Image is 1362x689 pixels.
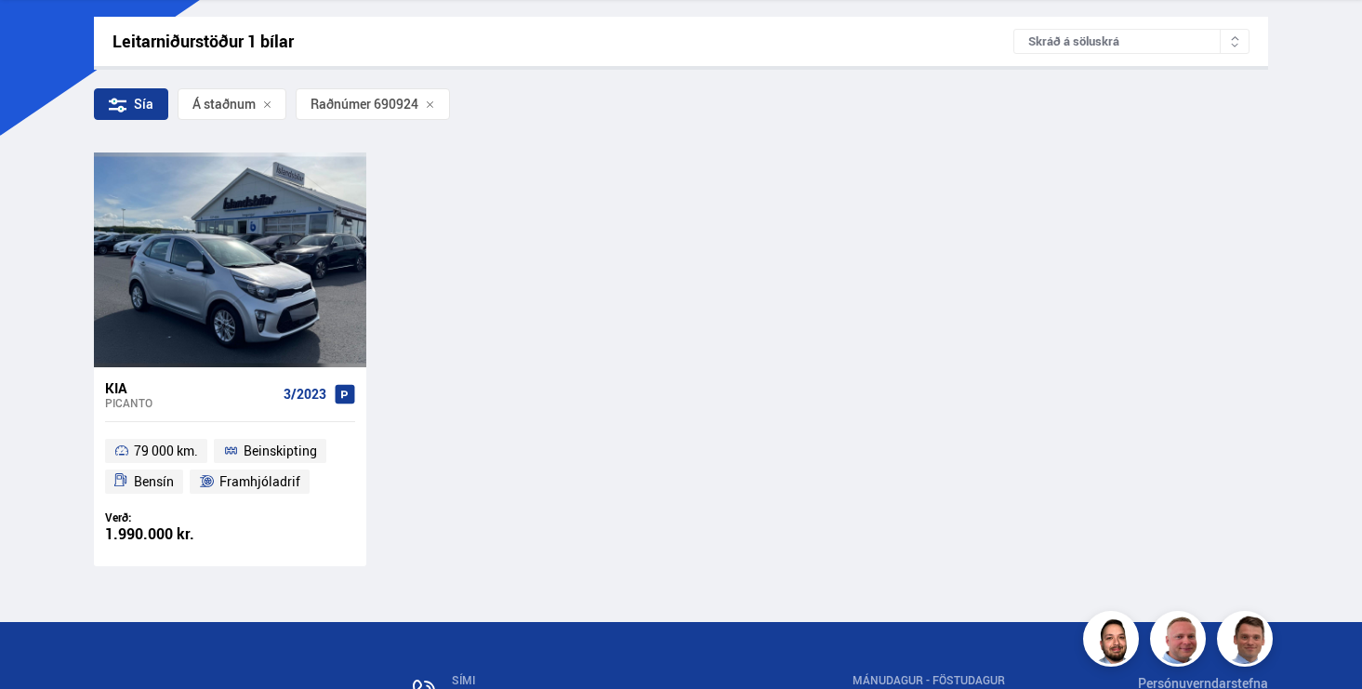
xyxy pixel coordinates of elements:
[1220,614,1276,669] img: FbJEzSuNWCJXmdc-.webp
[311,97,418,112] span: Raðnúmer 690924
[1086,614,1142,669] img: nhp88E3Fdnt1Opn2.png
[244,440,317,462] span: Beinskipting
[105,379,276,396] div: Kia
[1013,29,1250,54] div: Skráð á söluskrá
[94,88,168,120] div: Sía
[853,674,1005,687] div: MÁNUDAGUR - FÖSTUDAGUR
[452,674,719,687] div: SÍMI
[112,32,1014,51] div: Leitarniðurstöður 1 bílar
[134,470,174,493] span: Bensín
[15,7,71,63] button: Opna LiveChat spjallviðmót
[105,526,231,542] div: 1.990.000 kr.
[1153,614,1209,669] img: siFngHWaQ9KaOqBr.png
[284,387,326,402] span: 3/2023
[134,440,198,462] span: 79 000 km.
[105,396,276,409] div: Picanto
[192,97,256,112] span: Á staðnum
[219,470,300,493] span: Framhjóladrif
[105,510,231,524] div: Verð:
[94,367,366,566] a: Kia Picanto 3/2023 79 000 km. Beinskipting Bensín Framhjóladrif Verð: 1.990.000 kr.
